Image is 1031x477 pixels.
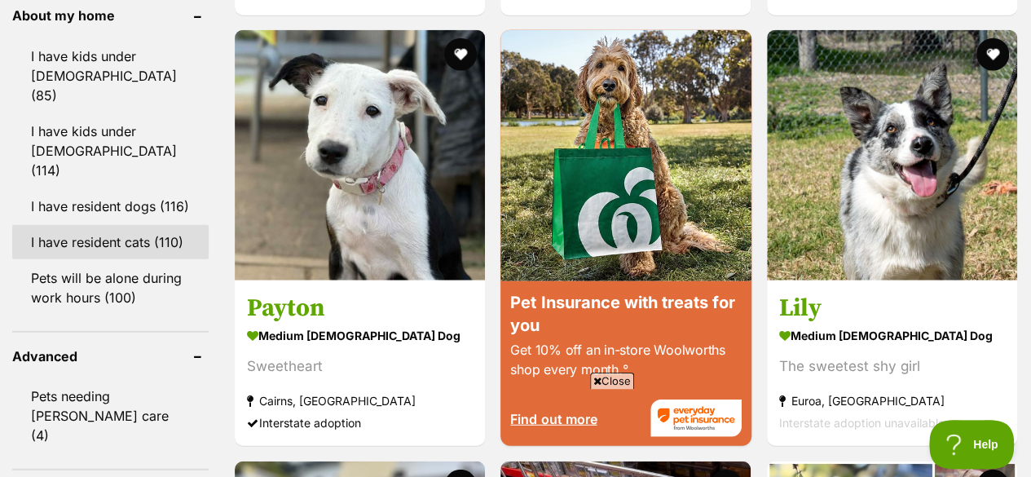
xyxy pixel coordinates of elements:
[929,420,1015,469] iframe: Help Scout Beacon - Open
[247,324,473,347] strong: medium [DEMOGRAPHIC_DATA] Dog
[590,373,634,389] span: Close
[779,390,1005,412] strong: Euroa, [GEOGRAPHIC_DATA]
[12,261,209,315] a: Pets will be alone during work hours (100)
[219,395,813,469] iframe: Advertisement
[767,280,1017,446] a: Lily medium [DEMOGRAPHIC_DATA] Dog The sweetest shy girl Euroa, [GEOGRAPHIC_DATA] Interstate adop...
[779,293,1005,324] h3: Lily
[2,2,15,15] img: consumer-privacy-logo.png
[767,30,1017,280] img: Lily - Australian Koolie x Border Collie Dog
[444,38,477,71] button: favourite
[779,416,945,430] span: Interstate adoption unavailable
[235,30,485,280] img: Payton - Border Collie Dog
[12,225,209,259] a: I have resident cats (110)
[976,38,1009,71] button: favourite
[247,293,473,324] h3: Payton
[12,379,209,453] a: Pets needing [PERSON_NAME] care (4)
[12,114,209,188] a: I have kids under [DEMOGRAPHIC_DATA] (114)
[12,349,209,364] header: Advanced
[779,324,1005,347] strong: medium [DEMOGRAPHIC_DATA] Dog
[12,39,209,113] a: I have kids under [DEMOGRAPHIC_DATA] (85)
[12,189,209,223] a: I have resident dogs (116)
[779,356,1005,378] div: The sweetest shy girl
[247,356,473,378] div: Sweetheart
[12,8,209,23] header: About my home
[235,280,485,446] a: Payton medium [DEMOGRAPHIC_DATA] Dog Sweetheart Cairns, [GEOGRAPHIC_DATA] Interstate adoption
